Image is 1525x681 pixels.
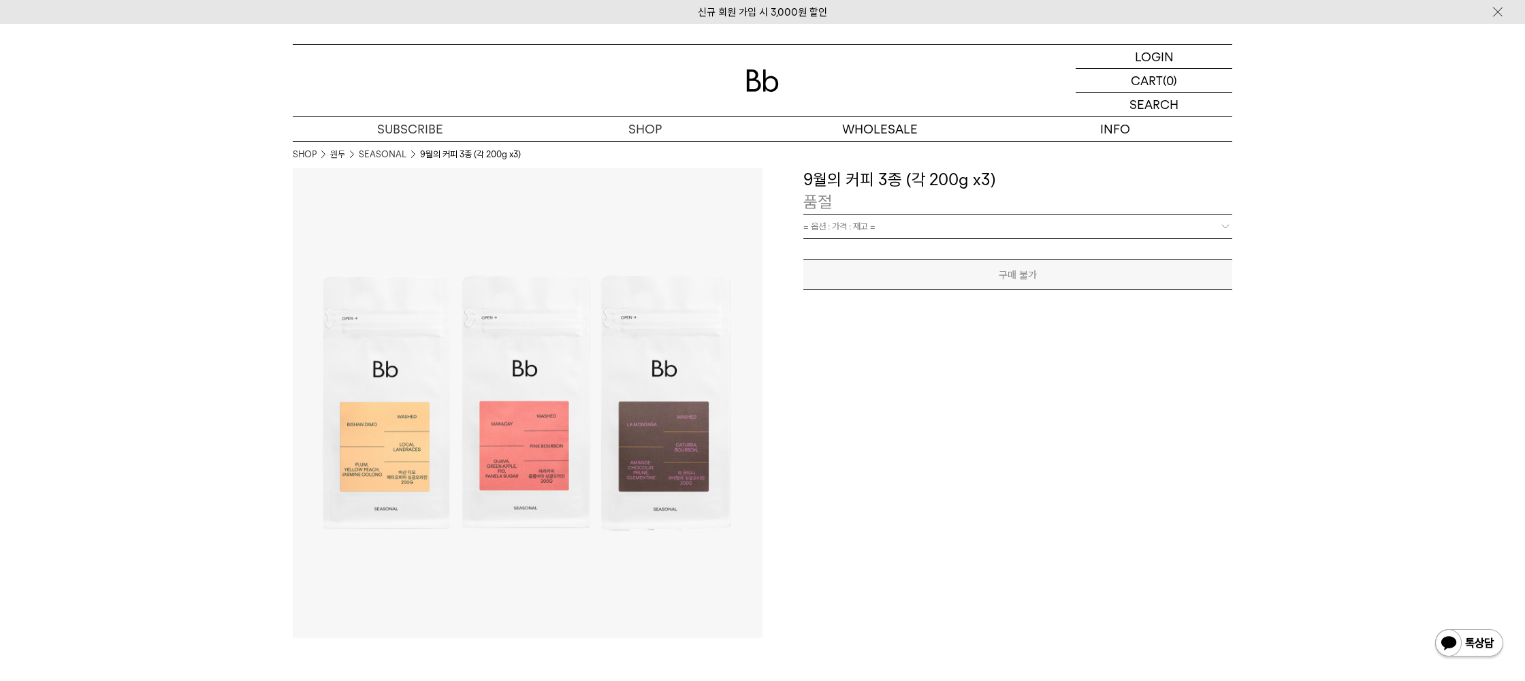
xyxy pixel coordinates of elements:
a: SEASONAL [359,148,406,161]
a: SHOP [293,148,317,161]
img: 카카오톡 채널 1:1 채팅 버튼 [1434,628,1505,661]
a: CART (0) [1076,69,1232,93]
p: 품절 [803,191,832,214]
p: SEARCH [1129,93,1178,116]
span: = 옵션 : 가격 : 재고 = [803,215,876,238]
p: INFO [997,117,1232,141]
a: LOGIN [1076,45,1232,69]
button: 구매 불가 [803,259,1232,290]
a: SUBSCRIBE [293,117,528,141]
img: 9월의 커피 3종 (각 200g x3) [293,168,762,638]
a: 원두 [330,148,345,161]
h3: 9월의 커피 3종 (각 200g x3) [803,168,1232,191]
li: 9월의 커피 3종 (각 200g x3) [420,148,521,161]
p: LOGIN [1135,45,1174,68]
p: CART [1131,69,1163,92]
p: WHOLESALE [762,117,997,141]
p: (0) [1163,69,1177,92]
img: 로고 [746,69,779,92]
a: 신규 회원 가입 시 3,000원 할인 [698,6,827,18]
a: SHOP [528,117,762,141]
